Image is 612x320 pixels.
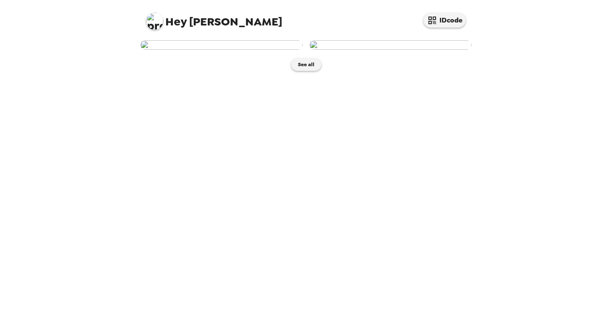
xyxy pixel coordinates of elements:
[140,40,303,50] img: user-267960
[146,13,163,30] img: profile pic
[146,8,282,28] span: [PERSON_NAME]
[423,13,466,28] button: IDcode
[165,14,187,29] span: Hey
[291,58,321,71] button: See all
[309,40,472,50] img: user-234928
